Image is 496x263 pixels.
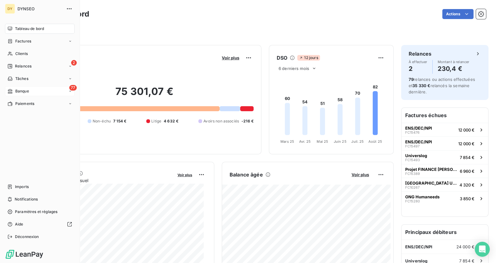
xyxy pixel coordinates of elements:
[401,108,488,123] h6: Factures échues
[401,123,488,136] button: ENS/DEC/NPIFC1547612 000 €
[405,139,432,144] span: ENS/DEC/NPI
[15,209,57,215] span: Paramètres et réglages
[241,118,254,124] span: -216 €
[5,61,75,71] a: 2Relances
[401,150,488,164] button: UniverslogFC154937 854 €
[151,118,161,124] span: Litige
[442,9,474,19] button: Actions
[5,86,75,96] a: 77Banque
[352,172,369,177] span: Voir plus
[405,153,427,158] span: Universlog
[460,182,474,187] span: 4 320 €
[405,186,420,189] span: FC10267
[220,55,241,61] button: Voir plus
[401,136,488,150] button: ENS/DEC/NPIFC1549712 000 €
[230,171,263,178] h6: Balance âgée
[401,164,488,178] button: Projet FINANCE [PERSON_NAME]FC153896 960 €
[405,199,420,203] span: FC15280
[113,118,126,124] span: 7 154 €
[299,139,311,144] tspan: Avr. 25
[405,167,457,172] span: Projet FINANCE [PERSON_NAME]
[458,141,474,146] span: 12 000 €
[69,85,77,91] span: 77
[405,181,457,186] span: [GEOGRAPHIC_DATA] UPEC
[15,221,23,227] span: Aide
[460,155,474,160] span: 7 854 €
[5,36,75,46] a: Factures
[350,172,371,177] button: Voir plus
[15,88,29,94] span: Banque
[475,242,490,257] div: Open Intercom Messenger
[405,126,432,131] span: ENS/DEC/NPI
[5,4,15,14] div: DY
[401,225,488,240] h6: Principaux débiteurs
[405,172,420,176] span: FC15389
[409,77,414,82] span: 79
[409,60,427,64] span: À effectuer
[458,127,474,132] span: 12 000 €
[35,177,173,184] span: Chiffre d'affaires mensuel
[460,169,474,174] span: 6 960 €
[5,99,75,109] a: Paiements
[203,118,239,124] span: Avoirs non associés
[409,50,431,57] h6: Relances
[15,26,44,32] span: Tableau de bord
[5,219,75,229] a: Aide
[456,244,474,249] span: 24 000 €
[409,77,475,94] span: relances ou actions effectuées et relancés la semaine dernière.
[176,172,194,177] button: Voir plus
[15,51,28,57] span: Clients
[401,178,488,191] button: [GEOGRAPHIC_DATA] UPECFC102674 320 €
[280,139,294,144] tspan: Mars 25
[317,139,328,144] tspan: Mai 25
[15,63,32,69] span: Relances
[15,38,31,44] span: Factures
[409,64,427,74] h4: 2
[368,139,382,144] tspan: Août 25
[297,55,320,61] span: 12 jours
[15,76,28,82] span: Tâches
[405,244,433,249] span: ENS/DEC/NPI
[71,60,77,66] span: 2
[15,196,38,202] span: Notifications
[438,60,469,64] span: Montant à relancer
[17,6,62,11] span: DYNSEO
[5,182,75,192] a: Imports
[401,191,488,205] button: ONG HumaneedsFC152803 850 €
[5,74,75,84] a: Tâches
[405,194,440,199] span: ONG Humaneeds
[412,83,430,88] span: 35 330 €
[164,118,178,124] span: 4 632 €
[93,118,111,124] span: Non-échu
[334,139,347,144] tspan: Juin 25
[15,101,34,107] span: Paiements
[177,173,192,177] span: Voir plus
[222,55,239,60] span: Voir plus
[15,184,29,190] span: Imports
[438,64,469,74] h4: 230,4 €
[351,139,364,144] tspan: Juil. 25
[5,49,75,59] a: Clients
[15,234,39,240] span: Déconnexion
[405,158,420,162] span: FC15493
[5,249,44,259] img: Logo LeanPay
[35,85,254,104] h2: 75 301,07 €
[405,144,420,148] span: FC15497
[279,66,309,71] span: 6 derniers mois
[5,207,75,217] a: Paramètres et réglages
[277,54,287,62] h6: DSO
[5,24,75,34] a: Tableau de bord
[460,196,474,201] span: 3 850 €
[405,131,420,134] span: FC15476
